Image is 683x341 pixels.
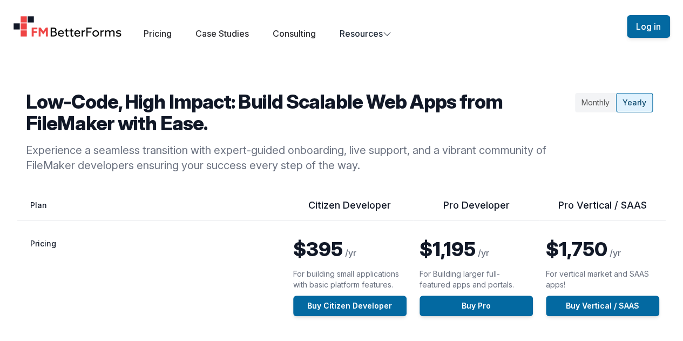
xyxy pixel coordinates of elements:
[293,296,407,316] a: Buy Citizen Developer
[26,143,571,173] p: Experience a seamless transition with expert-guided onboarding, live support, and a vibrant commu...
[616,93,653,112] div: Yearly
[539,199,666,221] th: Pro Vertical / SAAS
[345,248,356,258] span: /yr
[195,28,249,39] a: Case Studies
[13,16,122,37] a: Home
[26,91,571,134] h2: Low-Code, High Impact: Build Scalable Web Apps from FileMaker with Ease.
[340,27,391,40] button: Resources
[287,199,413,221] th: Citizen Developer
[546,296,659,316] a: Buy Vertical / SAAS
[546,269,654,290] p: For vertical market and SAAS apps!
[293,269,401,290] p: For building small applications with basic platform features.
[293,237,343,261] span: $395
[627,15,670,38] button: Log in
[420,269,528,290] p: For Building larger full-featured apps and portals.
[413,199,539,221] th: Pro Developer
[273,28,316,39] a: Consulting
[610,248,621,258] span: /yr
[30,200,47,210] span: Plan
[575,93,616,112] div: Monthly
[144,28,172,39] a: Pricing
[420,296,533,316] a: Buy Pro
[546,237,607,261] span: $1,750
[420,237,476,261] span: $1,195
[478,248,489,258] span: /yr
